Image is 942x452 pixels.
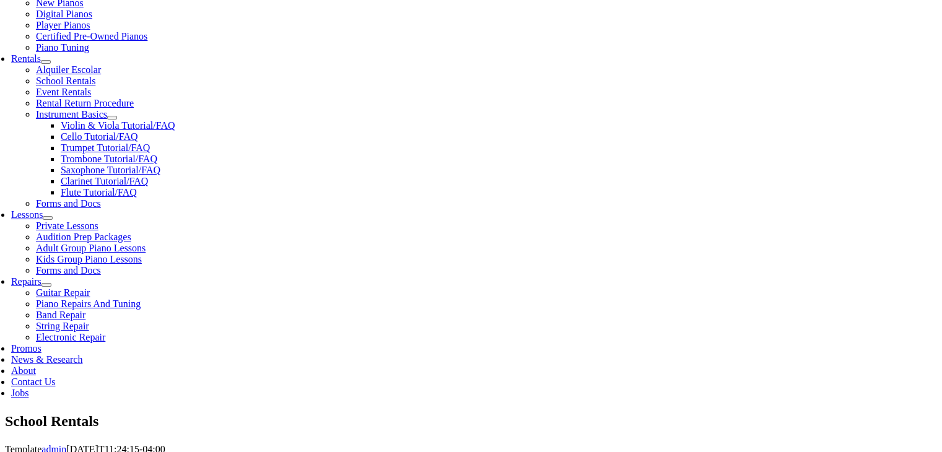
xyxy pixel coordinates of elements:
button: Open submenu of Lessons [43,216,53,220]
a: Player Pianos [36,20,90,30]
a: News & Research [11,354,83,365]
a: Certified Pre-Owned Pianos [36,31,147,41]
a: Cello Tutorial/FAQ [61,131,138,142]
a: Piano Repairs And Tuning [36,298,141,309]
a: Trombone Tutorial/FAQ [61,154,157,164]
a: Instrument Basics [36,109,107,120]
a: Audition Prep Packages [36,232,131,242]
a: Promos [11,343,41,354]
a: Digital Pianos [36,9,92,19]
a: Repairs [11,276,41,287]
a: Saxophone Tutorial/FAQ [61,165,160,175]
a: Lessons [11,209,43,220]
a: Forms and Docs [36,198,101,209]
button: Open submenu of Rentals [41,60,51,64]
a: Private Lessons [36,220,98,231]
a: About [11,365,36,376]
a: Piano Tuning [36,42,89,53]
section: Page Title Bar [5,411,937,432]
a: School Rentals [36,76,95,86]
a: Kids Group Piano Lessons [36,254,142,264]
a: Electronic Repair [36,332,105,342]
button: Open submenu of Repairs [41,283,51,287]
a: String Repair [36,321,89,331]
a: Rentals [11,53,41,64]
a: Band Repair [36,310,85,320]
a: Rental Return Procedure [36,98,134,108]
a: Trumpet Tutorial/FAQ [61,142,150,153]
a: Event Rentals [36,87,91,97]
button: Open submenu of Instrument Basics [107,116,117,120]
a: Contact Us [11,376,56,387]
a: Adult Group Piano Lessons [36,243,146,253]
a: Alquiler Escolar [36,64,101,75]
a: Clarinet Tutorial/FAQ [61,176,149,186]
a: Guitar Repair [36,287,90,298]
a: Jobs [11,388,28,398]
a: Violin & Viola Tutorial/FAQ [61,120,175,131]
a: Forms and Docs [36,265,101,276]
h1: School Rentals [5,411,937,432]
a: Flute Tutorial/FAQ [61,187,137,198]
